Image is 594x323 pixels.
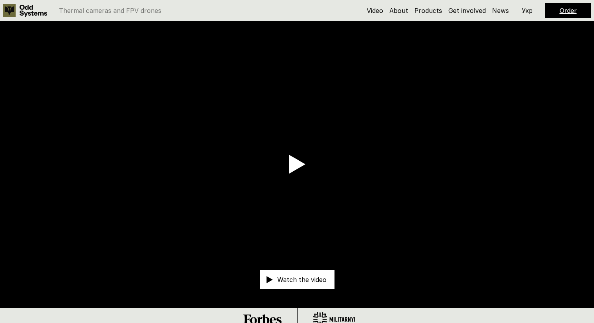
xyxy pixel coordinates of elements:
a: Get involved [448,7,486,14]
a: Products [414,7,442,14]
a: Video [367,7,383,14]
a: News [492,7,509,14]
a: Order [560,7,577,14]
p: Watch the video [277,276,326,283]
a: About [389,7,408,14]
p: Укр [522,7,533,14]
p: Thermal cameras and FPV drones [59,7,161,14]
